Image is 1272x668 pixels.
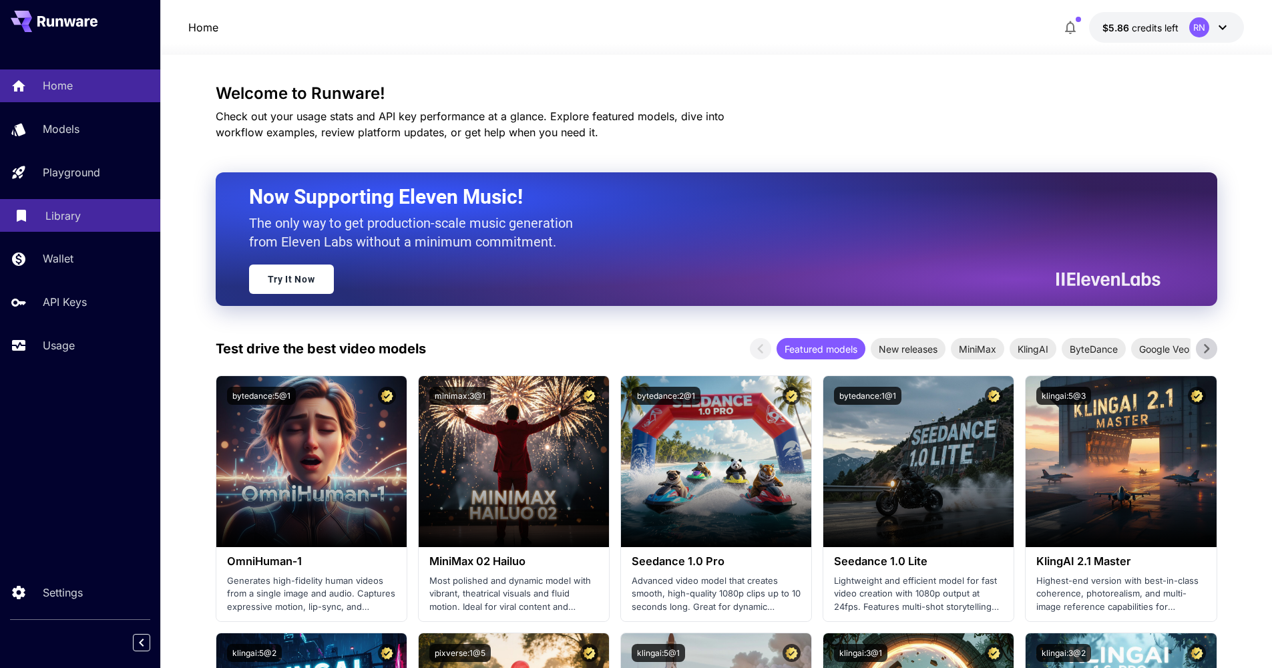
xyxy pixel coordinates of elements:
span: Google Veo [1131,342,1197,356]
div: Collapse sidebar [143,631,160,655]
img: alt [419,376,609,547]
img: alt [216,376,407,547]
button: Certified Model – Vetted for best performance and includes a commercial license. [985,387,1003,405]
button: Certified Model – Vetted for best performance and includes a commercial license. [783,387,801,405]
p: Usage [43,337,75,353]
span: Featured models [777,342,865,356]
button: klingai:5@1 [632,644,685,662]
button: klingai:3@2 [1036,644,1091,662]
img: alt [823,376,1014,547]
button: $5.85781RN [1089,12,1244,43]
h3: KlingAI 2.1 Master [1036,555,1205,568]
div: KlingAI [1010,338,1056,359]
button: Certified Model – Vetted for best performance and includes a commercial license. [378,644,396,662]
p: API Keys [43,294,87,310]
p: Settings [43,584,83,601]
button: Certified Model – Vetted for best performance and includes a commercial license. [580,644,598,662]
h3: Seedance 1.0 Lite [834,555,1003,568]
button: klingai:5@3 [1036,387,1091,405]
p: Highest-end version with best-in-class coherence, photorealism, and multi-image reference capabil... [1036,574,1205,614]
p: Playground [43,164,100,180]
button: pixverse:1@5 [429,644,491,662]
div: New releases [871,338,945,359]
div: $5.85781 [1102,21,1179,35]
p: Test drive the best video models [216,339,426,359]
div: Google Veo [1131,338,1197,359]
a: Try It Now [249,265,334,294]
button: Certified Model – Vetted for best performance and includes a commercial license. [378,387,396,405]
h2: Now Supporting Eleven Music! [249,184,1150,210]
h3: Welcome to Runware! [216,84,1217,103]
button: klingai:5@2 [227,644,282,662]
h3: OmniHuman‑1 [227,555,396,568]
button: bytedance:5@1 [227,387,296,405]
button: klingai:3@1 [834,644,887,662]
span: credits left [1132,22,1179,33]
button: Certified Model – Vetted for best performance and includes a commercial license. [985,644,1003,662]
button: bytedance:1@1 [834,387,901,405]
div: MiniMax [951,338,1004,359]
p: Lightweight and efficient model for fast video creation with 1080p output at 24fps. Features mult... [834,574,1003,614]
h3: Seedance 1.0 Pro [632,555,801,568]
span: Check out your usage stats and API key performance at a glance. Explore featured models, dive int... [216,110,724,139]
button: minimax:3@1 [429,387,491,405]
a: Home [188,19,218,35]
button: bytedance:2@1 [632,387,700,405]
span: ByteDance [1062,342,1126,356]
p: Generates high-fidelity human videos from a single image and audio. Captures expressive motion, l... [227,574,396,614]
span: $5.86 [1102,22,1132,33]
button: Certified Model – Vetted for best performance and includes a commercial license. [1188,644,1206,662]
button: Certified Model – Vetted for best performance and includes a commercial license. [580,387,598,405]
div: ByteDance [1062,338,1126,359]
img: alt [621,376,811,547]
p: Models [43,121,79,137]
p: Wallet [43,251,73,267]
p: Home [43,77,73,94]
div: Featured models [777,338,865,359]
span: MiniMax [951,342,1004,356]
button: Certified Model – Vetted for best performance and includes a commercial license. [783,644,801,662]
p: Advanced video model that creates smooth, high-quality 1080p clips up to 10 seconds long. Great f... [632,574,801,614]
span: New releases [871,342,945,356]
span: KlingAI [1010,342,1056,356]
p: Library [45,208,81,224]
img: alt [1026,376,1216,547]
h3: MiniMax 02 Hailuo [429,555,598,568]
nav: breadcrumb [188,19,218,35]
p: The only way to get production-scale music generation from Eleven Labs without a minimum commitment. [249,214,583,251]
button: Certified Model – Vetted for best performance and includes a commercial license. [1188,387,1206,405]
div: RN [1189,17,1209,37]
p: Most polished and dynamic model with vibrant, theatrical visuals and fluid motion. Ideal for vira... [429,574,598,614]
button: Collapse sidebar [133,634,150,651]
